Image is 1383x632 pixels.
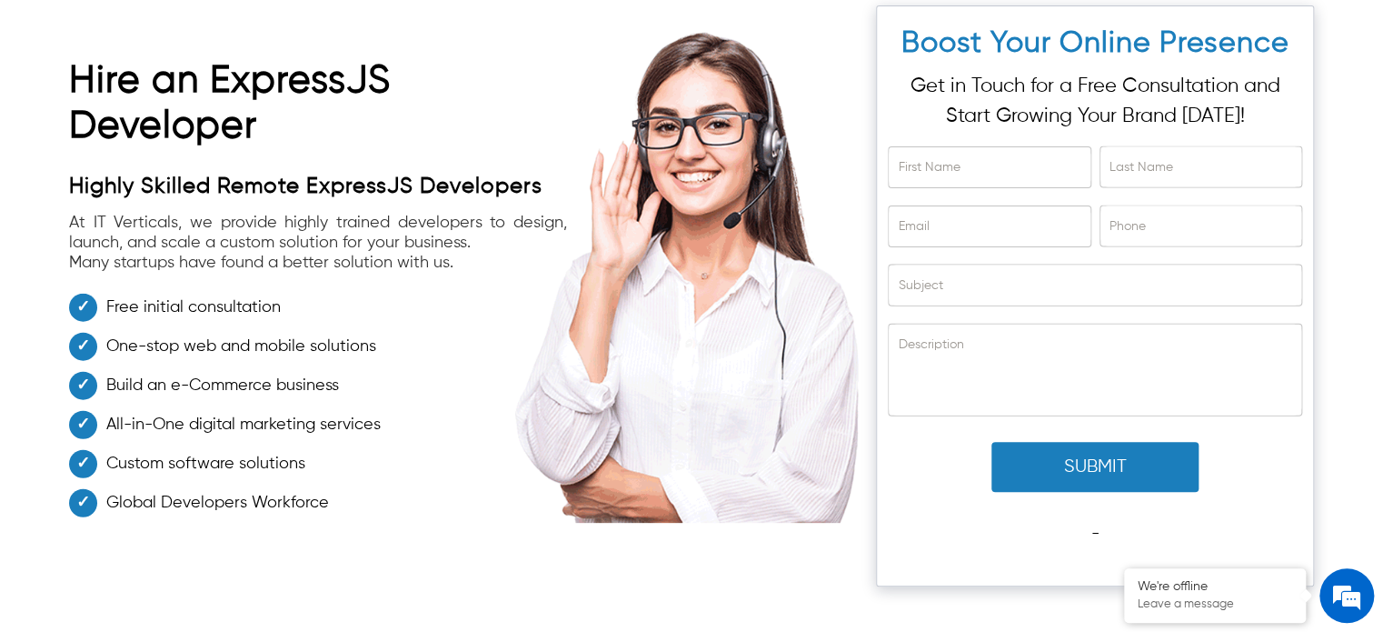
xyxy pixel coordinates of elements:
li: Free initial consultation [69,294,567,333]
li: Global Developers Workforce [69,489,567,528]
span: At IT Verticals, we provide highly trained developers to design, launch, and scale a custom solut... [69,215,567,271]
div: Leave a message [95,102,305,125]
img: logo_Zg8I0qSkbAqR2WFHt3p6CTuqpyXMFPubPcD2OT02zFN43Cy9FUNNG3NEPhM_Q1qe_.png [31,109,76,119]
p: Leave a message [1138,597,1292,612]
p: Get in Touch for a Free Consultation and Start Growing Your Brand [DATE]! [888,72,1301,132]
button: Submit [991,442,1199,492]
p: - [1091,522,1099,547]
span: Highly Skilled Remote ExpressJS Developers [69,176,542,197]
em: Driven by SalesIQ [143,411,231,424]
h2: Boost Your Online Presence [877,15,1312,72]
em: Submit [266,495,330,519]
li: Custom software solutions [69,450,567,489]
span: We are offline. Please leave us a message. [38,196,317,380]
li: All-in-One digital marketing services [69,411,567,450]
h1: Hire an ExpressJS Developer [69,58,567,159]
div: Minimize live chat window [298,9,342,53]
img: salesiqlogo_leal7QplfZFryJ6FIlVepeu7OftD7mt8q6exU6-34PB8prfIgodN67KcxXM9Y7JQ_.png [125,412,138,423]
textarea: Type your message and click 'Submit' [9,431,346,495]
li: One-stop web and mobile solutions [69,333,567,372]
div: We're offline [1138,579,1292,595]
li: Build an e-Commerce business [69,372,567,411]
